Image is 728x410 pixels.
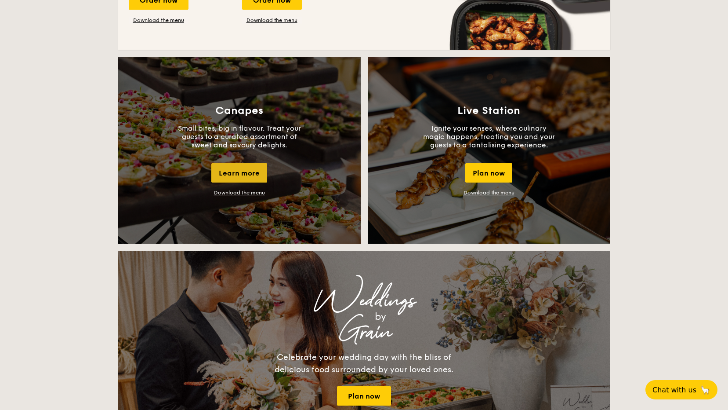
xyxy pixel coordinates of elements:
a: Download the menu [214,190,265,196]
div: Learn more [211,163,267,183]
a: Plan now [337,386,391,406]
a: Download the menu [464,190,514,196]
div: Weddings [196,293,533,309]
div: Plan now [465,163,512,183]
span: Chat with us [652,386,696,394]
a: Download the menu [129,17,188,24]
h3: Canapes [215,105,263,117]
div: Grain [196,325,533,340]
a: Download the menu [242,17,302,24]
p: Ignite your senses, where culinary magic happens, treating you and your guests to a tantalising e... [423,124,555,149]
p: Small bites, big in flavour. Treat your guests to a curated assortment of sweet and savoury delig... [174,124,305,149]
button: Chat with us🦙 [645,380,717,399]
span: 🦙 [700,385,710,395]
div: Celebrate your wedding day with the bliss of delicious food surrounded by your loved ones. [265,351,463,376]
h3: Live Station [457,105,520,117]
div: by [228,309,533,325]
